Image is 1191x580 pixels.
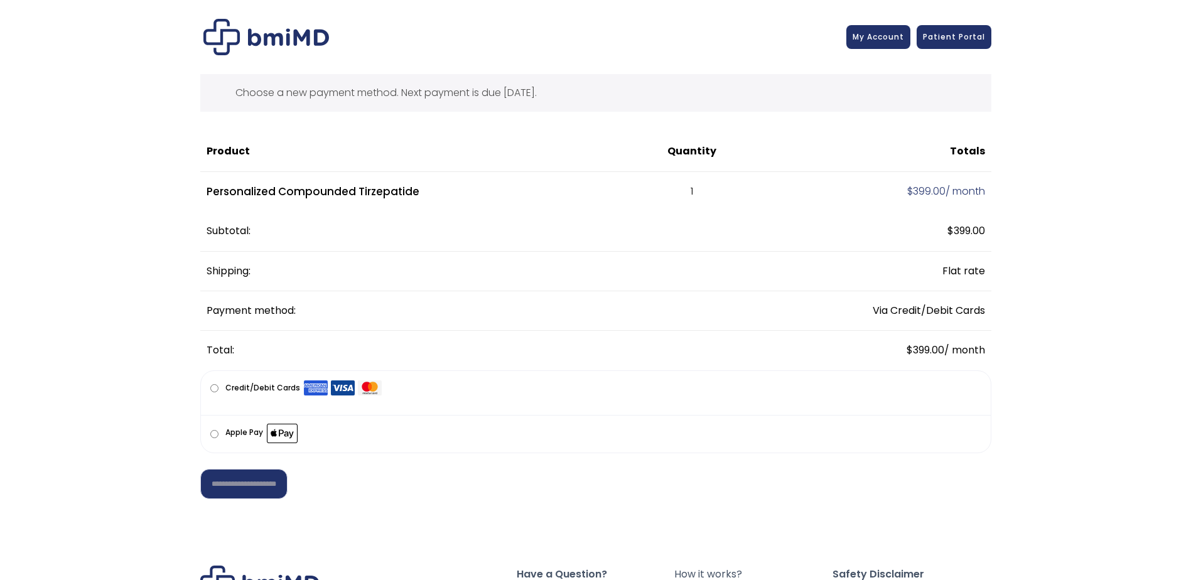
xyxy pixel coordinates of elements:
span: 399.00 [947,223,985,238]
label: Apple Pay [225,425,298,443]
th: Quantity [633,132,751,171]
th: Subtotal: [200,212,752,251]
th: Shipping: [200,252,752,291]
img: Visa [331,380,355,396]
th: Product [200,132,633,171]
label: Credit/Debit Cards [225,380,382,396]
img: Amex [304,380,328,396]
span: $ [907,343,913,357]
td: 1 [633,172,751,212]
span: 399.00 [907,184,946,198]
span: $ [947,223,954,238]
th: Payment method: [200,291,752,331]
td: / month [751,172,991,212]
td: / month [751,331,991,370]
a: Patient Portal [917,25,991,49]
a: My Account [846,25,910,49]
span: My Account [853,31,904,42]
span: $ [907,184,913,198]
td: Flat rate [751,252,991,291]
div: Choose a new payment method. Next payment is due [DATE]. [200,74,991,112]
span: 399.00 [907,343,944,357]
img: Checkout [203,19,329,55]
span: Patient Portal [923,31,985,42]
th: Total: [200,331,752,370]
img: Apple Pay [267,424,298,443]
td: Personalized Compounded Tirzepatide [200,172,633,212]
img: Mastercard [358,380,382,396]
th: Totals [751,132,991,171]
td: Via Credit/Debit Cards [751,291,991,331]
